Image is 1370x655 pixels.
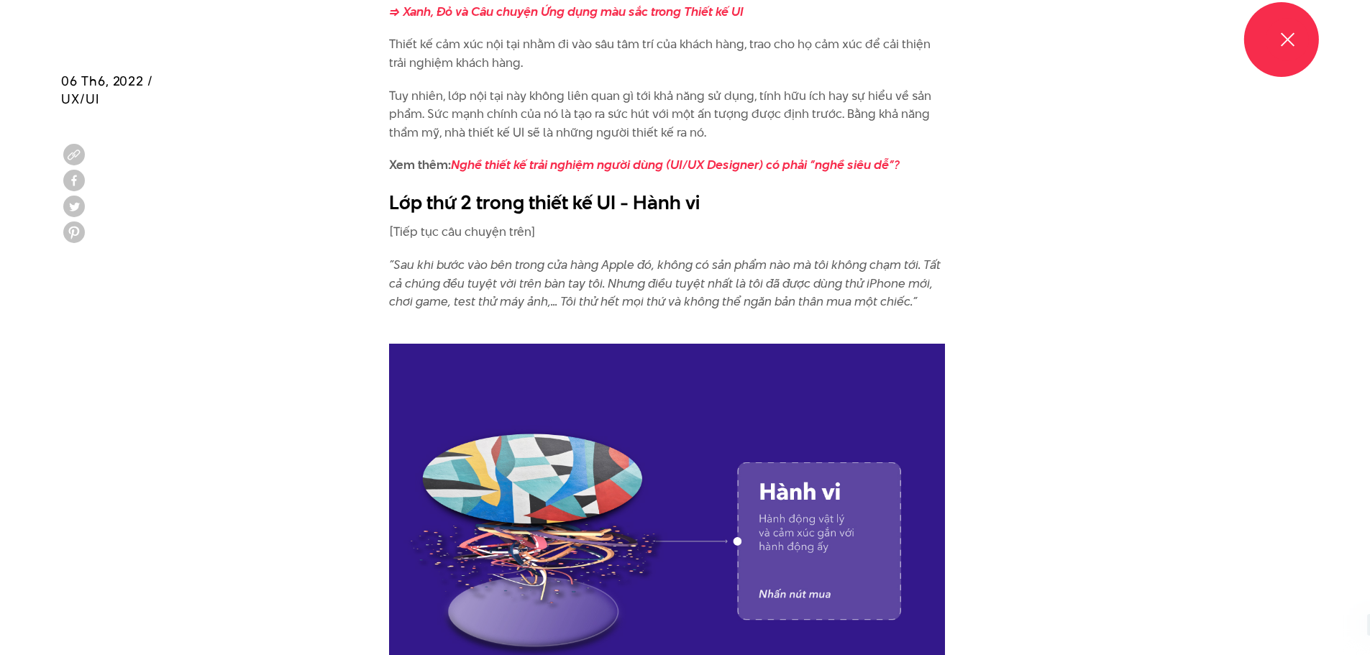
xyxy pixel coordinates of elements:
[389,189,945,216] h2: Lớp thứ 2 trong thiết kế UI - Hành vi
[389,156,900,173] strong: Xem thêm:
[389,256,941,310] em: "Sau khi bước vào bên trong cửa hàng Apple đó, không có sản phẩm nào mà tôi không chạm tới. Tất c...
[389,87,945,142] p: Tuy nhiên, lớp nội tại này không liên quan gì tới khả năng sử dụng, tính hữu ích hay sự hiểu về s...
[389,223,945,242] p: [Tiếp tục câu chuyện trên]
[61,72,153,108] span: 06 Th6, 2022 / UX/UI
[451,156,900,173] a: Nghề thiết kế trải nghiệm người dùng (UI/UX Designer) có phải "nghề siêu dễ"?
